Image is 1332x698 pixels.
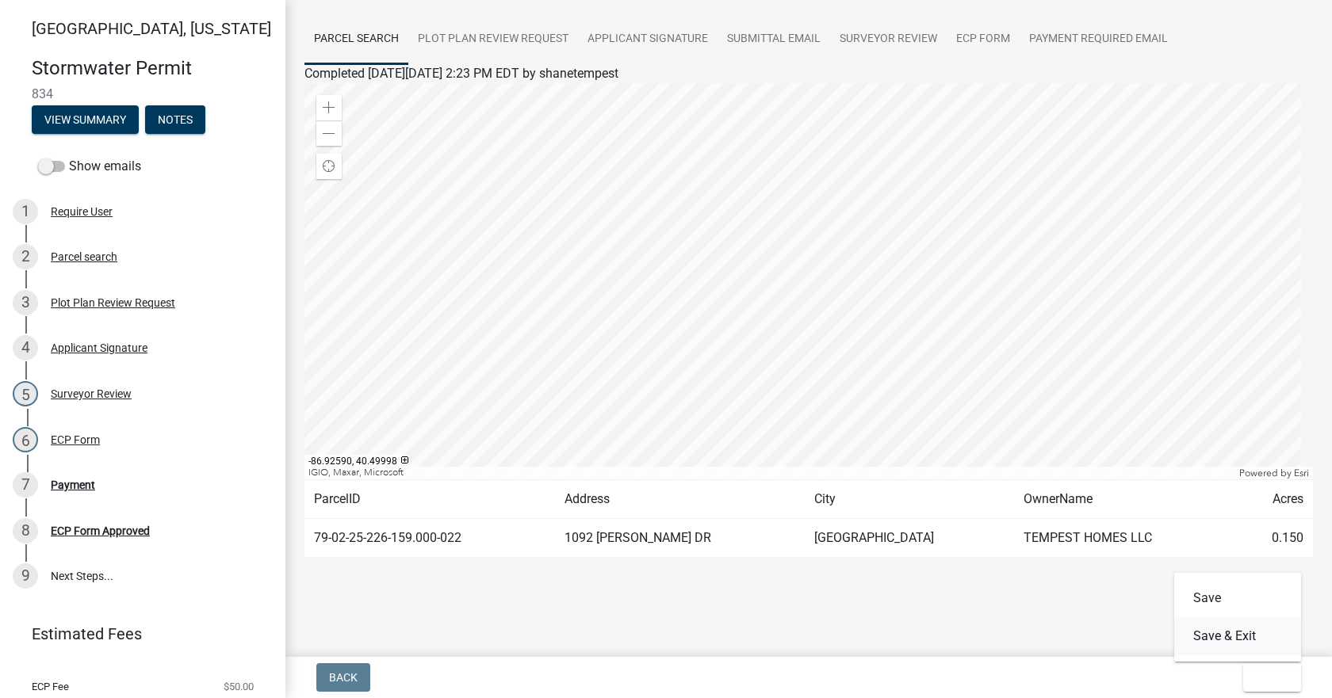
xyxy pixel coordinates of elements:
[1235,467,1313,479] div: Powered by
[304,480,555,519] td: ParcelID
[51,525,150,536] div: ECP Form Approved
[830,14,947,65] a: Surveyor Review
[13,381,38,406] div: 5
[32,114,139,127] wm-modal-confirm: Summary
[32,86,254,101] span: 834
[51,297,175,308] div: Plot Plan Review Request
[316,95,342,120] div: Zoom in
[1174,579,1301,617] button: Save
[32,19,271,38] span: [GEOGRAPHIC_DATA], [US_STATE]
[13,472,38,498] div: 7
[1294,467,1309,479] a: Esri
[805,519,1014,558] td: [GEOGRAPHIC_DATA]
[1237,480,1313,519] td: Acres
[304,467,1235,479] div: IGIO, Maxar, Microsoft
[13,290,38,315] div: 3
[13,518,38,544] div: 8
[51,388,132,399] div: Surveyor Review
[408,14,578,65] a: Plot Plan Review Request
[1174,573,1301,662] div: Exit
[51,206,113,217] div: Require User
[51,434,100,445] div: ECP Form
[555,480,805,519] td: Address
[13,199,38,224] div: 1
[304,66,618,81] span: Completed [DATE][DATE] 2:23 PM EDT by shanetempest
[13,427,38,452] div: 6
[578,14,718,65] a: Applicant Signature
[1256,671,1279,684] span: Exit
[224,681,254,692] span: $50.00
[13,563,38,589] div: 9
[51,251,117,262] div: Parcel search
[13,618,260,650] a: Estimated Fees
[13,335,38,360] div: 4
[1020,14,1177,65] a: Payment Required Email
[32,57,273,80] h4: Stormwater Permit
[316,120,342,146] div: Zoom out
[1237,519,1313,558] td: 0.150
[145,105,205,134] button: Notes
[304,519,555,558] td: 79-02-25-226-159.000-022
[718,14,830,65] a: Submittal Email
[51,479,95,490] div: Payment
[316,154,342,179] div: Find my location
[51,342,147,353] div: Applicant Signature
[329,671,358,684] span: Back
[316,663,370,692] button: Back
[32,105,139,134] button: View Summary
[947,14,1020,65] a: ECP Form
[145,114,205,127] wm-modal-confirm: Notes
[32,681,69,692] span: ECP Fee
[38,157,141,176] label: Show emails
[1243,663,1301,692] button: Exit
[1014,480,1236,519] td: OwnerName
[1014,519,1236,558] td: TEMPEST HOMES LLC
[1174,617,1301,655] button: Save & Exit
[555,519,805,558] td: 1092 [PERSON_NAME] DR
[304,14,408,65] a: Parcel search
[805,480,1014,519] td: City
[13,244,38,269] div: 2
